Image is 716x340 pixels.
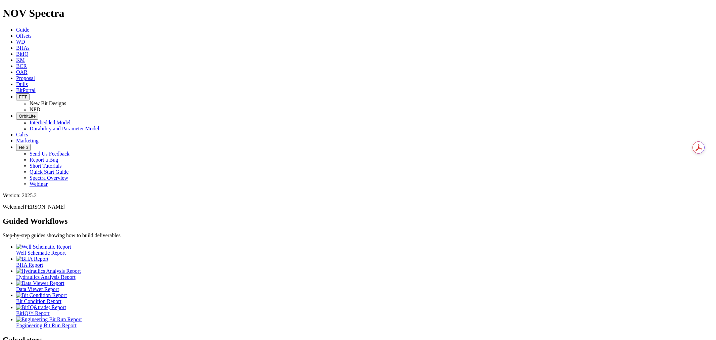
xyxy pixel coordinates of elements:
[16,274,76,280] span: Hydraulics Analysis Report
[30,100,66,106] a: New Bit Designs
[16,33,32,39] a: Offsets
[30,120,70,125] a: Interbedded Model
[16,250,66,256] span: Well Schematic Report
[3,7,713,19] h1: NOV Spectra
[16,75,35,81] a: Proposal
[16,280,64,286] img: Data Viewer Report
[16,57,25,63] a: KM
[16,304,713,316] a: BitIQ&trade; Report BitIQ™ Report
[16,262,43,268] span: BHA Report
[30,163,62,169] a: Short Tutorials
[30,107,40,112] a: NPD
[16,280,713,292] a: Data Viewer Report Data Viewer Report
[16,298,61,304] span: Bit Condition Report
[16,81,28,87] a: Dulls
[16,244,71,250] img: Well Schematic Report
[16,304,66,310] img: BitIQ&trade; Report
[16,310,50,316] span: BitIQ™ Report
[19,114,36,119] span: OrbitLite
[30,169,68,175] a: Quick Start Guide
[16,69,28,75] a: OAR
[16,93,30,100] button: FTT
[16,316,713,328] a: Engineering Bit Run Report Engineering Bit Run Report
[16,144,31,151] button: Help
[23,204,65,210] span: [PERSON_NAME]
[16,323,77,328] span: Engineering Bit Run Report
[30,151,69,157] a: Send Us Feedback
[19,94,27,99] span: FTT
[3,232,713,239] p: Step-by-step guides showing how to build deliverables
[16,27,29,33] a: Guide
[19,145,28,150] span: Help
[16,316,82,323] img: Engineering Bit Run Report
[30,175,68,181] a: Spectra Overview
[16,51,28,57] a: BitIQ
[16,256,713,268] a: BHA Report BHA Report
[3,204,713,210] p: Welcome
[16,268,713,280] a: Hydraulics Analysis Report Hydraulics Analysis Report
[30,181,48,187] a: Webinar
[16,63,27,69] a: BCR
[30,157,58,163] a: Report a Bug
[16,138,39,143] a: Marketing
[3,217,713,226] h2: Guided Workflows
[16,292,67,298] img: Bit Condition Report
[16,113,38,120] button: OrbitLite
[16,286,59,292] span: Data Viewer Report
[16,39,25,45] a: WD
[30,126,99,131] a: Durability and Parameter Model
[16,256,48,262] img: BHA Report
[16,45,30,51] a: BHAs
[16,244,713,256] a: Well Schematic Report Well Schematic Report
[16,268,81,274] img: Hydraulics Analysis Report
[16,87,36,93] a: BitPortal
[16,292,713,304] a: Bit Condition Report Bit Condition Report
[3,193,713,199] div: Version: 2025.2
[16,132,28,137] a: Calcs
